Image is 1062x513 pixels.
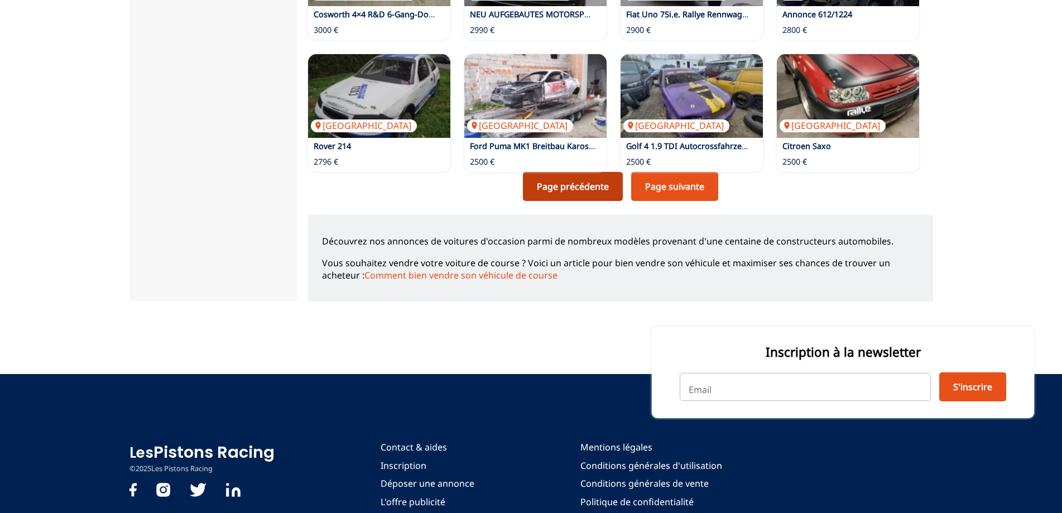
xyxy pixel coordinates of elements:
[626,9,820,20] a: Fiat Uno 75i.e. Rallye Rennwagen, Service, TÜV neu
[129,464,275,474] p: © 2025 Les Pistons Racing
[777,54,919,138] img: Citroen Saxo
[623,119,729,132] p: [GEOGRAPHIC_DATA]
[381,477,474,490] a: Déposer une annonce
[631,172,718,201] a: Page suivante
[311,119,417,132] p: [GEOGRAPHIC_DATA]
[621,54,763,138] a: Golf 4 1.9 TDI Autocrossfahrzeug[GEOGRAPHIC_DATA]
[626,141,752,151] a: Golf 4 1.9 TDI Autocrossfahrzeug
[129,483,137,497] img: facebook
[322,257,919,282] p: Vous souhaitez vendre votre voiture de course ? Voici un article pour bien vendre son véhicule et...
[470,25,494,36] p: 2990 €
[782,25,807,36] p: 2800 €
[782,141,831,151] a: Citroen Saxo
[939,372,1006,401] button: S'inscrire
[580,459,722,472] a: Conditions générales d'utilisation
[626,156,651,167] p: 2500 €
[470,141,609,151] a: Ford Puma MK1 Breitbau Karosserie,
[322,235,919,247] p: Découvrez nos annonces de voitures d'occasion parmi de nombreux modèles provenant d'une centaine ...
[381,441,474,453] a: Contact & aides
[308,54,450,138] a: Rover 214[GEOGRAPHIC_DATA]
[381,496,474,508] a: L'offre publicité
[129,441,275,463] a: LesPistons Racing
[381,459,474,472] a: Inscription
[314,141,351,151] a: Rover 214
[364,269,558,281] a: Comment bien vendre son véhicule de course
[190,483,206,497] img: twitter
[226,483,241,497] img: Linkedin
[314,25,338,36] p: 3000 €
[626,25,651,36] p: 2900 €
[680,343,1006,361] p: Inscription à la newsletter
[470,9,650,20] a: NEU AUFGEBAUTES MOTORSPORTFAHRZEUG :-)
[782,156,807,167] p: 2500 €
[314,9,448,20] a: Cosworth 4×4 R&D 6-Gang-Dogbox
[580,441,722,453] a: Mentions légales
[780,119,886,132] p: [GEOGRAPHIC_DATA]
[680,373,931,401] input: Email
[464,54,607,138] img: Ford Puma MK1 Breitbau Karosserie,
[129,443,153,463] span: Les
[777,54,919,138] a: Citroen Saxo[GEOGRAPHIC_DATA]
[467,119,573,132] p: [GEOGRAPHIC_DATA]
[782,9,852,20] a: Annonce 612/1224
[523,172,623,201] a: Page précédente
[314,156,338,167] p: 2796 €
[580,496,722,508] a: Politique de confidentialité
[470,156,494,167] p: 2500 €
[156,483,170,497] img: instagram
[308,54,450,138] img: Rover 214
[580,477,722,490] a: Conditions générales de vente
[464,54,607,138] a: Ford Puma MK1 Breitbau Karosserie,[GEOGRAPHIC_DATA]
[621,54,763,138] img: Golf 4 1.9 TDI Autocrossfahrzeug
